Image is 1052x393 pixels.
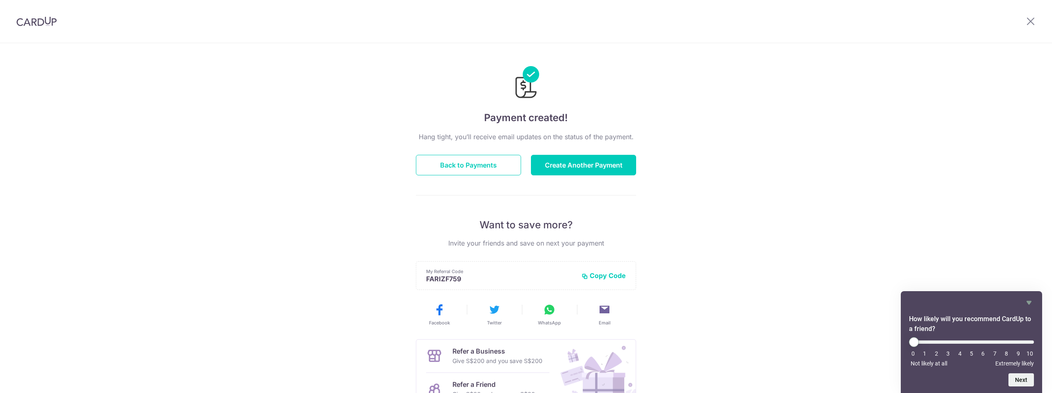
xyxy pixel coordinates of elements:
[944,350,952,357] li: 3
[426,268,575,275] p: My Referral Code
[932,350,941,357] li: 2
[909,314,1034,334] h2: How likely will you recommend CardUp to a friend? Select an option from 0 to 10, with 0 being Not...
[581,271,626,280] button: Copy Code
[429,319,450,326] span: Facebook
[416,218,636,232] p: Want to save more?
[995,360,1034,367] span: Extremely likely
[416,110,636,125] h4: Payment created!
[920,350,929,357] li: 1
[956,350,964,357] li: 4
[979,350,987,357] li: 6
[416,238,636,248] p: Invite your friends and save on next your payment
[909,298,1034,386] div: How likely will you recommend CardUp to a friend? Select an option from 0 to 10, with 0 being Not...
[1026,350,1034,357] li: 10
[580,303,629,326] button: Email
[16,16,57,26] img: CardUp
[531,155,636,175] button: Create Another Payment
[909,350,917,357] li: 0
[487,319,502,326] span: Twitter
[415,303,464,326] button: Facebook
[538,319,561,326] span: WhatsApp
[513,66,539,101] img: Payments
[416,155,521,175] button: Back to Payments
[452,356,542,366] p: Give S$200 and you save S$200
[452,346,542,356] p: Refer a Business
[909,337,1034,367] div: How likely will you recommend CardUp to a friend? Select an option from 0 to 10, with 0 being Not...
[1014,350,1022,357] li: 9
[525,303,574,326] button: WhatsApp
[416,132,636,142] p: Hang tight, you’ll receive email updates on the status of the payment.
[426,275,575,283] p: FARIZF759
[1024,298,1034,308] button: Hide survey
[1002,350,1010,357] li: 8
[911,360,947,367] span: Not likely at all
[967,350,976,357] li: 5
[1008,373,1034,386] button: Next question
[599,319,611,326] span: Email
[470,303,519,326] button: Twitter
[452,379,535,389] p: Refer a Friend
[991,350,999,357] li: 7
